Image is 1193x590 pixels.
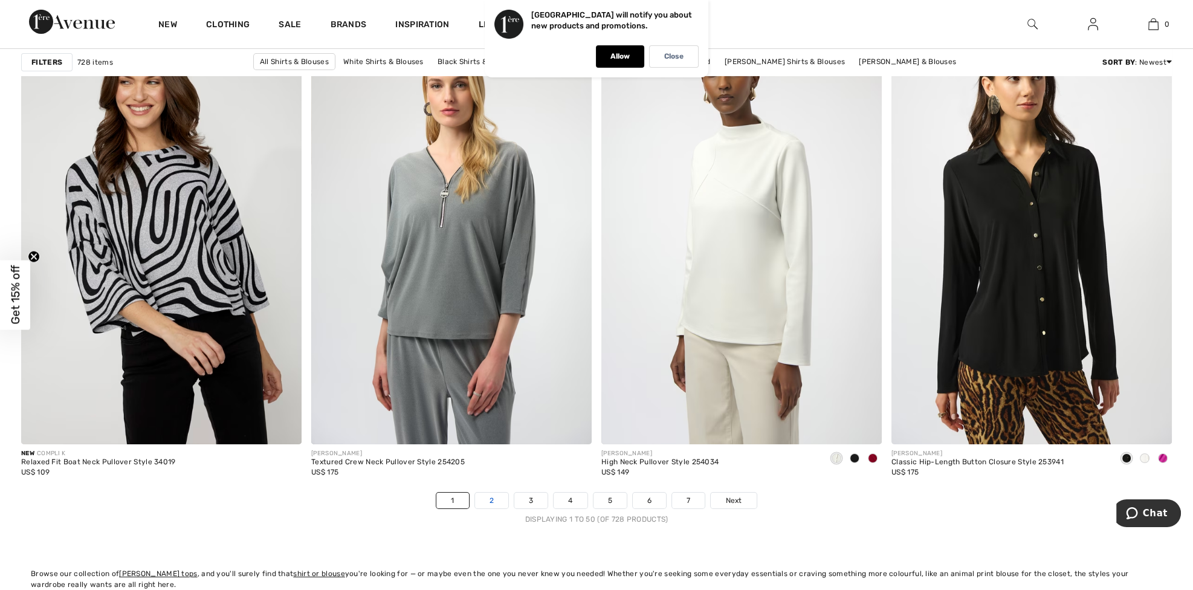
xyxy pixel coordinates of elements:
a: shirt or blouse [293,569,345,578]
div: Relaxed Fit Boat Neck Pullover Style 34019 [21,458,176,467]
strong: Sort By [1102,58,1135,66]
img: My Bag [1148,17,1159,31]
a: Sign In [1078,17,1108,32]
span: 728 items [77,57,113,68]
div: Vanilla 30 [1136,449,1154,469]
a: 4 [554,493,587,508]
span: 0 [1165,19,1169,30]
a: 5 [593,493,627,508]
span: US$ 175 [891,468,919,476]
div: Black [1117,449,1136,469]
a: Brands [331,19,367,32]
img: Classic Hip-Length Button Closure Style 253941. Black [891,24,1172,444]
a: New [158,19,177,32]
a: White Shirts & Blouses [337,54,430,70]
img: search the website [1027,17,1038,31]
a: Black Shirts & Blouses [432,54,523,70]
div: Cosmos [1154,449,1172,469]
a: 1 [436,493,468,508]
a: 6 [633,493,666,508]
span: US$ 109 [21,468,50,476]
span: New [21,450,34,457]
a: [PERSON_NAME] & Blouses [853,54,962,70]
a: Clothing [206,19,250,32]
div: : Newest [1102,57,1172,68]
a: Sale [279,19,301,32]
p: [GEOGRAPHIC_DATA] will notify you about new products and promotions. [531,10,692,30]
img: Textured Crew Neck Pullover Style 254205. Grey melange [311,24,592,444]
a: 0 [1123,17,1183,31]
a: 3 [514,493,548,508]
div: [PERSON_NAME] [891,449,1064,458]
div: Deep cherry [864,449,882,469]
span: US$ 175 [311,468,338,476]
a: 2 [475,493,508,508]
div: High Neck Pullover Style 254034 [601,458,719,467]
button: Close teaser [28,251,40,263]
nav: Page navigation [21,492,1172,525]
div: Textured Crew Neck Pullover Style 254205 [311,458,465,467]
strong: Filters [31,57,62,68]
p: Allow [610,52,630,61]
div: Off White [827,449,845,469]
a: [PERSON_NAME] Shirts & Blouses [719,54,851,70]
span: Inspiration [395,19,449,32]
div: Classic Hip-Length Button Closure Style 253941 [891,458,1064,467]
div: COMPLI K [21,449,176,458]
span: Next [725,495,742,506]
iframe: Opens a widget where you can chat to one of our agents [1116,499,1181,530]
img: My Info [1088,17,1098,31]
span: US$ 149 [601,468,629,476]
img: 1ère Avenue [29,10,115,34]
span: Get 15% off [8,265,22,325]
a: All Shirts & Blouses [253,53,335,70]
div: Browse our collection of , and you'll surely find that you're looking for — or maybe even the one... [31,568,1162,590]
img: Relaxed Fit Boat Neck Pullover Style 34019. As sample [21,24,302,444]
div: [PERSON_NAME] [311,449,465,458]
a: [PERSON_NAME] tops [119,569,197,578]
a: Live [479,18,497,31]
div: Black [845,449,864,469]
a: Next [711,493,756,508]
div: Displaying 1 to 50 (of 728 products) [21,514,1172,525]
p: Close [664,52,684,61]
a: 7 [672,493,705,508]
img: High Neck Pullover Style 254034. Black [601,24,882,444]
div: [PERSON_NAME] [601,449,719,458]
